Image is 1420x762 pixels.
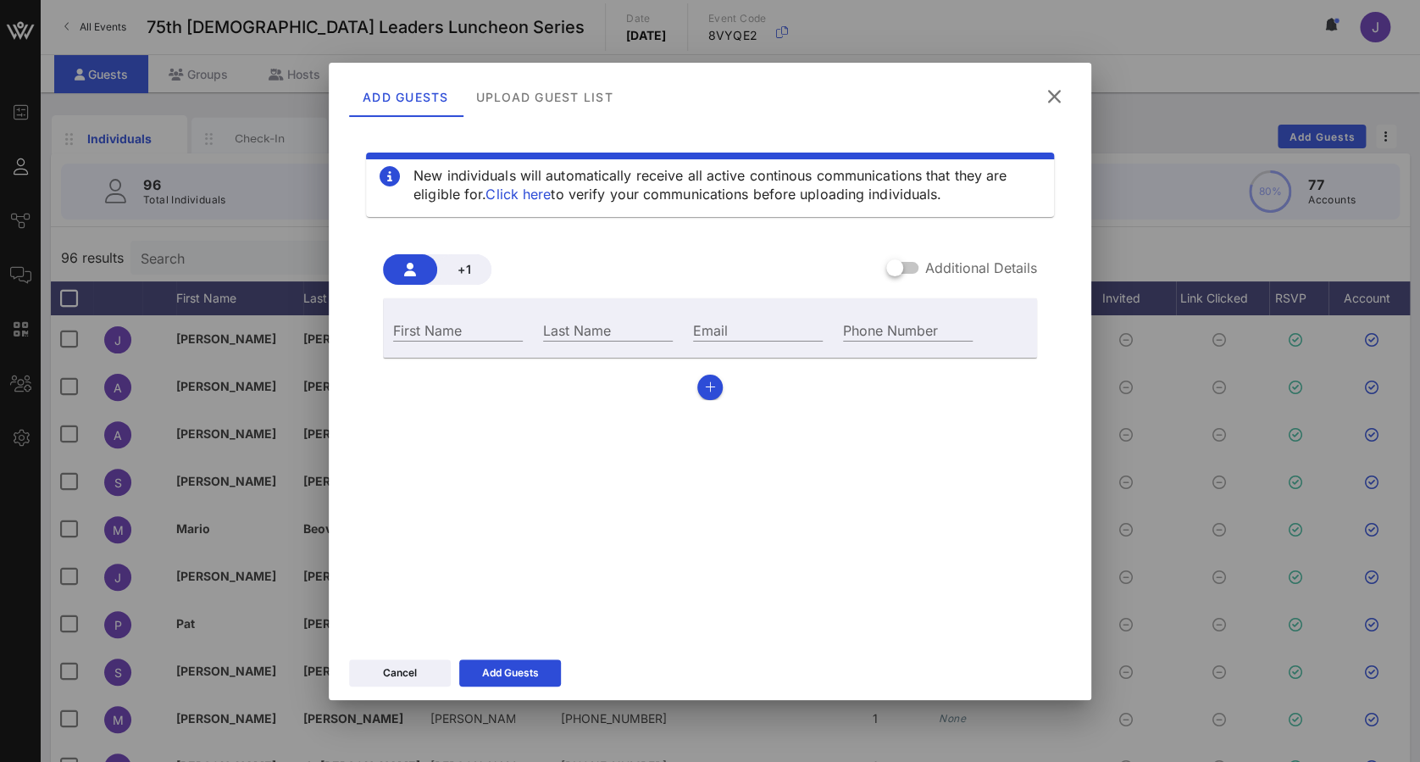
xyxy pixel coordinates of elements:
[349,659,451,687] button: Cancel
[463,76,627,117] div: Upload Guest List
[383,665,417,681] div: Cancel
[482,665,539,681] div: Add Guests
[349,76,463,117] div: Add Guests
[925,259,1037,276] label: Additional Details
[459,659,561,687] button: Add Guests
[437,254,491,285] button: +1
[451,262,478,276] span: +1
[485,186,551,203] a: Click here
[413,166,1040,203] div: New individuals will automatically receive all active continous communications that they are elig...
